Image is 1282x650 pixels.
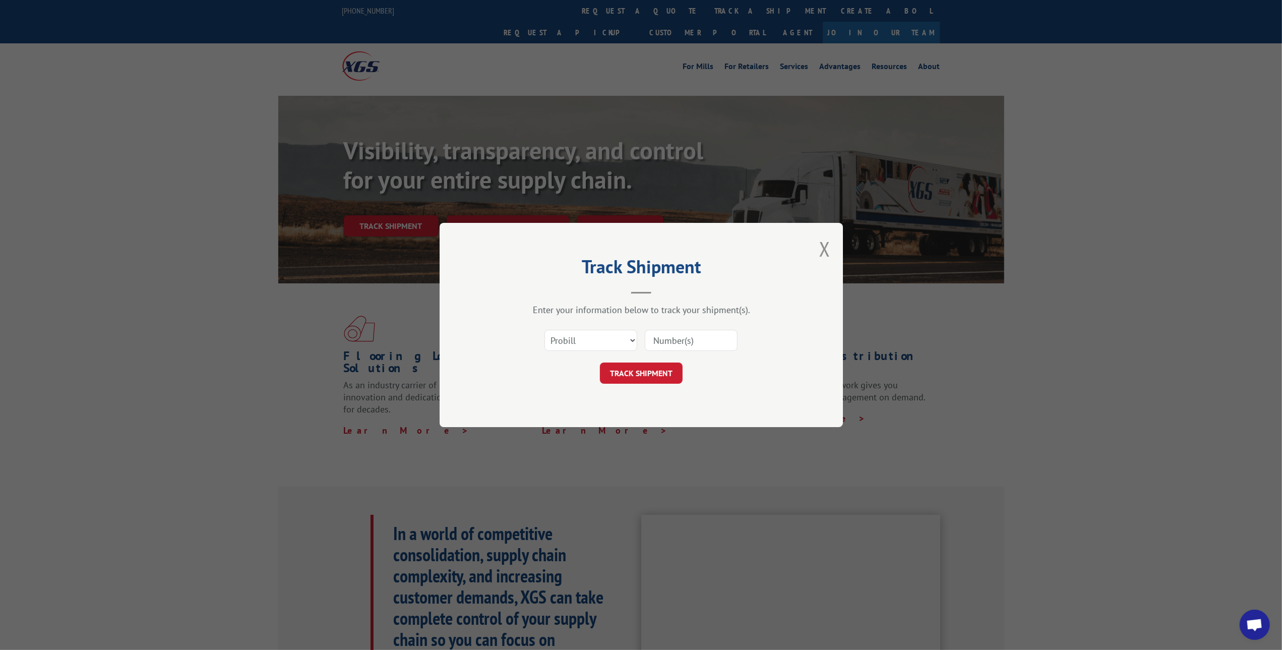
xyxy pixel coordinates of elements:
button: Close modal [819,235,830,262]
button: TRACK SHIPMENT [600,363,683,384]
h2: Track Shipment [490,260,792,279]
div: Enter your information below to track your shipment(s). [490,304,792,316]
input: Number(s) [645,330,738,351]
div: Open chat [1240,610,1270,640]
